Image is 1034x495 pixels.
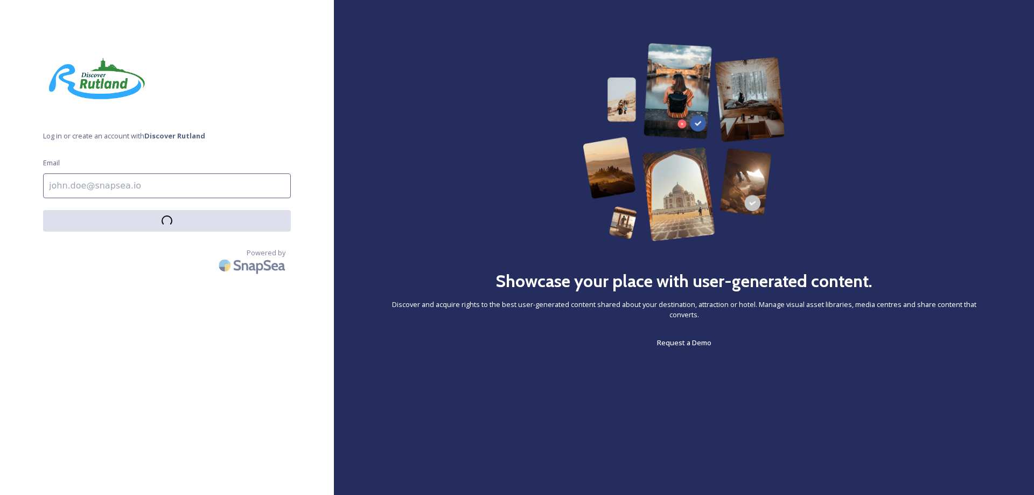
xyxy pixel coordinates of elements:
[377,299,991,320] span: Discover and acquire rights to the best user-generated content shared about your destination, att...
[215,253,291,278] img: SnapSea Logo
[43,131,291,141] span: Log in or create an account with
[43,173,291,198] input: john.doe@snapsea.io
[247,248,285,258] span: Powered by
[43,43,151,115] img: DR-logo.jpeg
[657,338,711,347] span: Request a Demo
[583,43,785,241] img: 63b42ca75bacad526042e722_Group%20154-p-800.png
[495,268,872,294] h2: Showcase your place with user-generated content.
[43,158,60,168] span: Email
[657,336,711,349] a: Request a Demo
[144,131,205,141] strong: Discover Rutland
